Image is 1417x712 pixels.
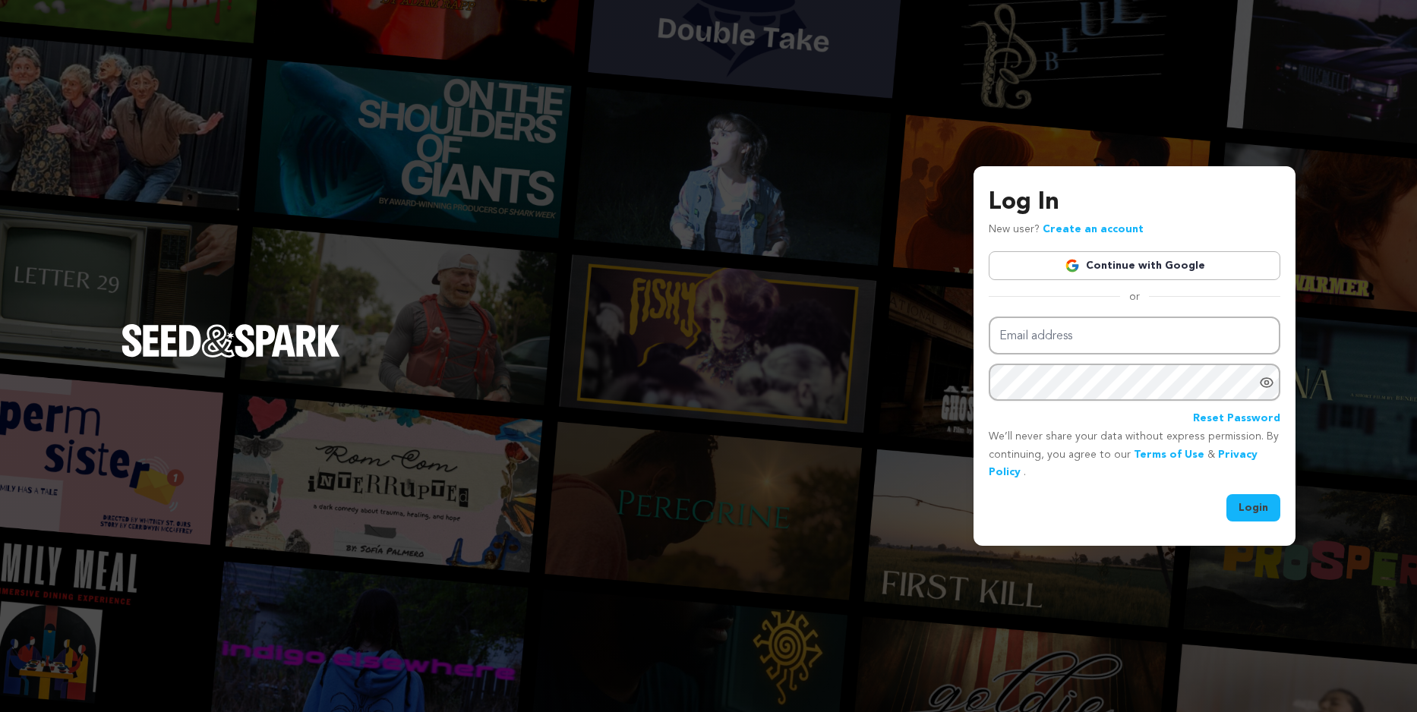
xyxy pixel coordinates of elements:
[122,324,340,388] a: Seed&Spark Homepage
[989,251,1280,280] a: Continue with Google
[989,184,1280,221] h3: Log In
[989,317,1280,355] input: Email address
[989,428,1280,482] p: We’ll never share your data without express permission. By continuing, you agree to our & .
[1043,224,1144,235] a: Create an account
[1193,410,1280,428] a: Reset Password
[1134,449,1204,460] a: Terms of Use
[1065,258,1080,273] img: Google logo
[1120,289,1149,304] span: or
[122,324,340,358] img: Seed&Spark Logo
[989,221,1144,239] p: New user?
[1259,375,1274,390] a: Show password as plain text. Warning: this will display your password on the screen.
[1226,494,1280,521] button: Login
